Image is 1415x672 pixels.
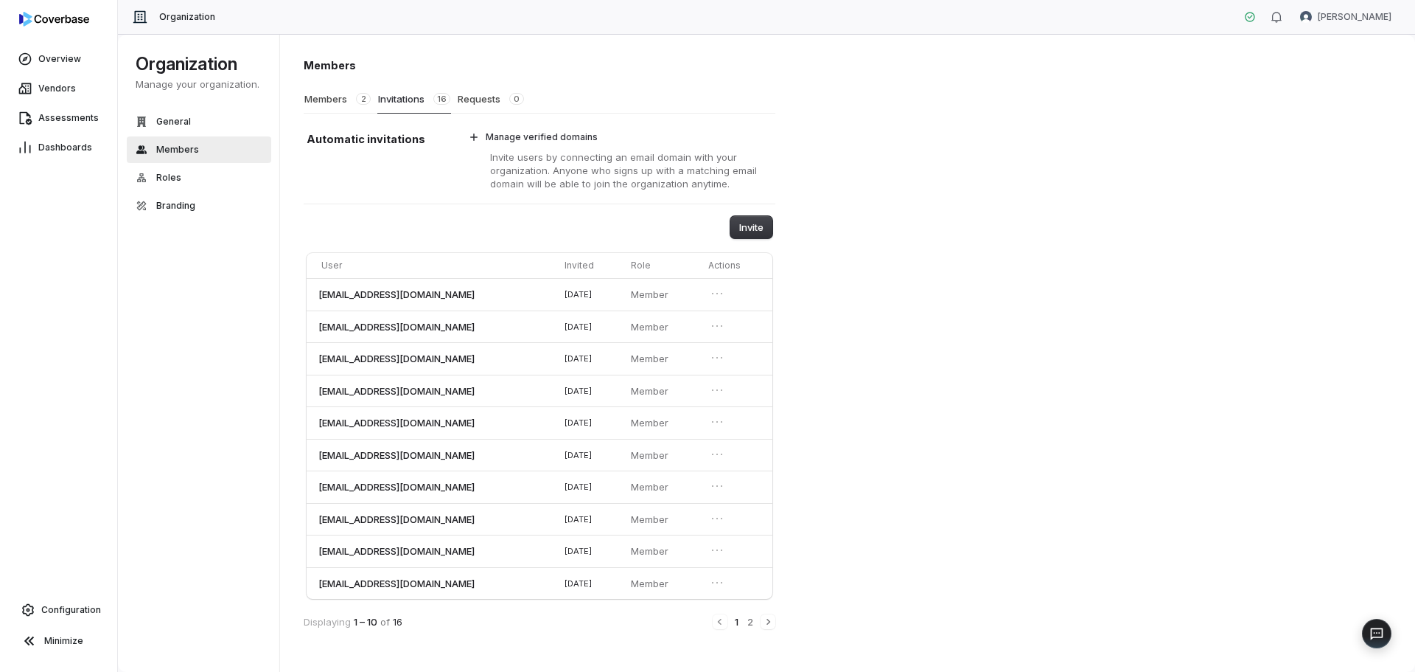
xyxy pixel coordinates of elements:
[3,75,114,102] a: Vendors
[304,58,775,73] h1: Members
[318,544,475,558] span: [EMAIL_ADDRESS][DOMAIN_NAME]
[318,288,475,301] span: [EMAIL_ADDRESS][DOMAIN_NAME]
[1318,11,1391,23] span: [PERSON_NAME]
[565,578,592,589] span: [DATE]
[156,144,199,156] span: Members
[127,136,271,163] button: Members
[1291,6,1400,28] button: Brad Babin avatar[PERSON_NAME]
[708,510,726,527] button: Open menu
[708,317,726,335] button: Open menu
[156,116,191,128] span: General
[6,626,111,656] button: Minimize
[318,416,475,429] span: [EMAIL_ADDRESS][DOMAIN_NAME]
[304,85,371,113] button: Members
[565,514,592,524] span: [DATE]
[127,164,271,191] button: Roles
[708,574,726,592] button: Open menu
[136,77,262,91] p: Manage your organization.
[631,320,691,333] p: Member
[307,131,437,147] h1: Automatic invitations
[457,85,525,113] button: Requests
[304,616,351,628] span: Displaying
[708,285,726,302] button: Open menu
[631,288,691,301] p: Member
[631,577,691,590] p: Member
[318,384,475,398] span: [EMAIL_ADDRESS][DOMAIN_NAME]
[136,52,262,76] h1: Organization
[565,546,592,556] span: [DATE]
[318,577,475,590] span: [EMAIL_ADDRESS][DOMAIN_NAME]
[318,513,475,526] span: [EMAIL_ADDRESS][DOMAIN_NAME]
[631,513,691,526] p: Member
[631,448,691,462] p: Member
[565,289,592,299] span: [DATE]
[565,418,592,428] span: [DATE]
[565,386,592,396] span: [DATE]
[318,352,475,365] span: [EMAIL_ADDRESS][DOMAIN_NAME]
[38,112,99,124] span: Assessments
[631,384,691,398] p: Member
[127,108,271,135] button: General
[159,11,215,23] span: Organization
[318,448,475,462] span: [EMAIL_ADDRESS][DOMAIN_NAME]
[1300,11,1312,23] img: Brad Babin avatar
[354,616,377,628] span: 1 – 10
[41,604,101,616] span: Configuration
[486,131,598,143] span: Manage verified domains
[44,635,83,647] span: Minimize
[318,480,475,493] span: [EMAIL_ADDRESS][DOMAIN_NAME]
[3,105,114,131] a: Assessments
[461,150,772,190] p: Invite users by connecting an email domain with your organization. Anyone who signs up with a mat...
[565,322,592,332] span: [DATE]
[3,46,114,72] a: Overview
[509,93,524,105] span: 0
[433,93,450,105] span: 16
[19,12,89,27] img: logo-D7KZi-bG.svg
[318,320,475,333] span: [EMAIL_ADDRESS][DOMAIN_NAME]
[631,352,691,365] p: Member
[3,134,114,161] a: Dashboards
[559,253,625,278] th: Invited
[631,480,691,493] p: Member
[730,216,772,238] button: Invite
[38,83,76,94] span: Vendors
[708,413,726,431] button: Open menu
[702,253,772,278] th: Actions
[625,253,702,278] th: Role
[38,142,92,153] span: Dashboards
[461,125,772,149] button: Manage verified domains
[127,193,271,219] button: Branding
[377,85,451,114] button: Invitations
[708,477,726,495] button: Open menu
[746,614,755,630] button: 2
[393,616,402,628] span: 16
[6,597,111,623] a: Configuration
[156,200,195,212] span: Branding
[156,172,181,184] span: Roles
[708,349,726,367] button: Open menu
[565,353,592,364] span: [DATE]
[708,381,726,399] button: Open menu
[307,253,559,278] th: User
[565,450,592,460] span: [DATE]
[631,416,691,429] p: Member
[356,93,371,105] span: 2
[380,616,390,628] span: of
[708,541,726,559] button: Open menu
[708,446,726,463] button: Open menu
[631,544,691,558] p: Member
[565,482,592,492] span: [DATE]
[733,614,740,630] button: 1
[761,614,775,629] button: Next
[38,53,81,65] span: Overview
